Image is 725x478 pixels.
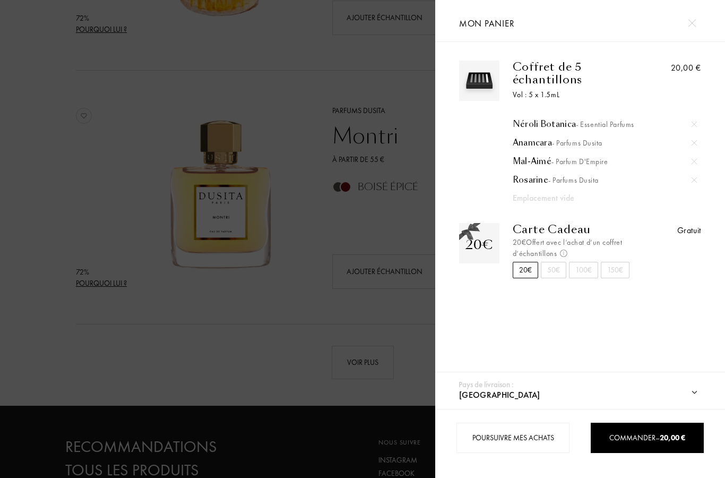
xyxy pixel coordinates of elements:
[541,262,566,278] div: 50€
[660,433,685,442] span: 20,00 €
[552,138,602,148] span: - Parfums Dusita
[513,119,697,130] div: Néroli Botanica
[513,262,538,278] div: 20€
[513,119,697,130] a: Néroli Botanica- Essential Parfums
[513,138,697,148] div: Anamcara
[688,19,696,27] img: cross.svg
[513,175,697,185] a: Rosarine- Parfums Dusita
[459,18,514,29] span: Mon panier
[692,177,697,183] img: cross.svg
[551,157,608,166] span: - Parfum d'Empire
[513,89,641,100] div: Vol : 5 x 1.5mL
[513,237,641,259] div: 20€ Offert avec l’achat d’un coffret d’échantillons
[513,156,697,167] a: Mal-Aimé- Parfum d'Empire
[513,61,641,86] div: Coffret de 5 échantillons
[513,156,697,167] div: Mal-Aimé
[548,175,599,185] span: - Parfums Dusita
[601,262,629,278] div: 150€
[513,192,679,204] div: Emplacement vide
[459,379,514,391] div: Pays de livraison :
[591,432,703,443] div: Commander –
[513,175,697,185] div: Rosarine
[462,63,497,98] img: box_4.svg
[576,119,634,129] span: - Essential Parfums
[560,250,567,257] img: info_voucher.png
[456,423,569,453] div: Poursuivre mes achats
[692,140,697,146] img: cross.svg
[692,159,697,164] img: cross.svg
[465,235,493,254] div: 20€
[459,223,480,241] img: gift_n.png
[692,122,697,127] img: cross.svg
[513,138,697,148] a: Anamcara- Parfums Dusita
[513,223,641,236] div: Carte Cadeau
[569,262,598,278] div: 100€
[677,224,701,237] div: Gratuit
[671,62,701,74] div: 20,00 €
